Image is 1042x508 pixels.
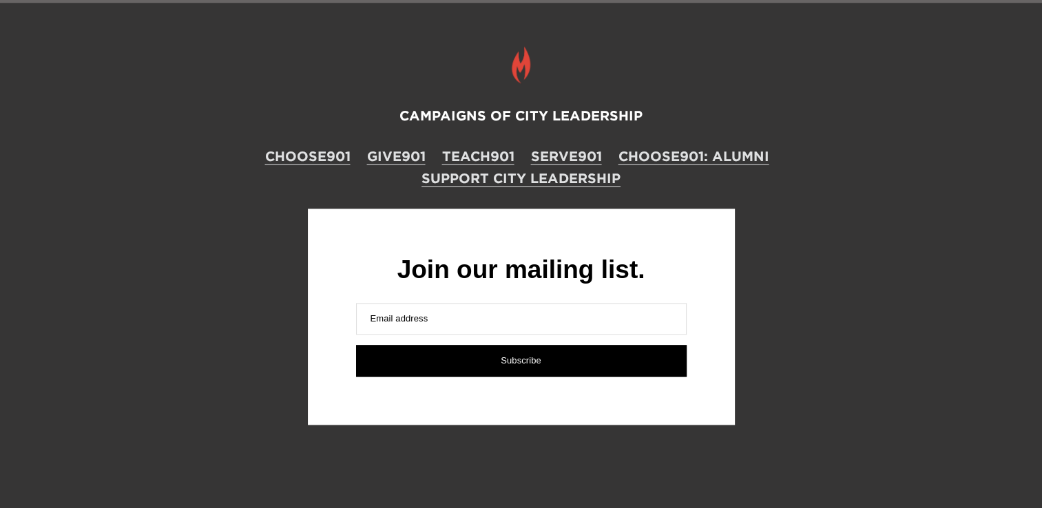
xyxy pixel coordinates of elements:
[442,147,514,165] a: TEACH901
[42,106,1001,125] h4: CAMPAIGNS OF CITY LEADERSHIP
[371,313,389,324] span: Ema
[356,345,687,377] button: Subscribe
[265,147,351,165] a: CHOOSE901
[531,147,602,165] a: SERVE901
[421,169,621,187] a: Support City Leadership
[501,355,541,366] span: Subscribe
[618,147,769,165] a: CHOOSE901: ALUMNI
[389,313,428,324] span: il address
[367,147,426,165] a: GIVE901
[356,257,687,282] div: Join our mailing list.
